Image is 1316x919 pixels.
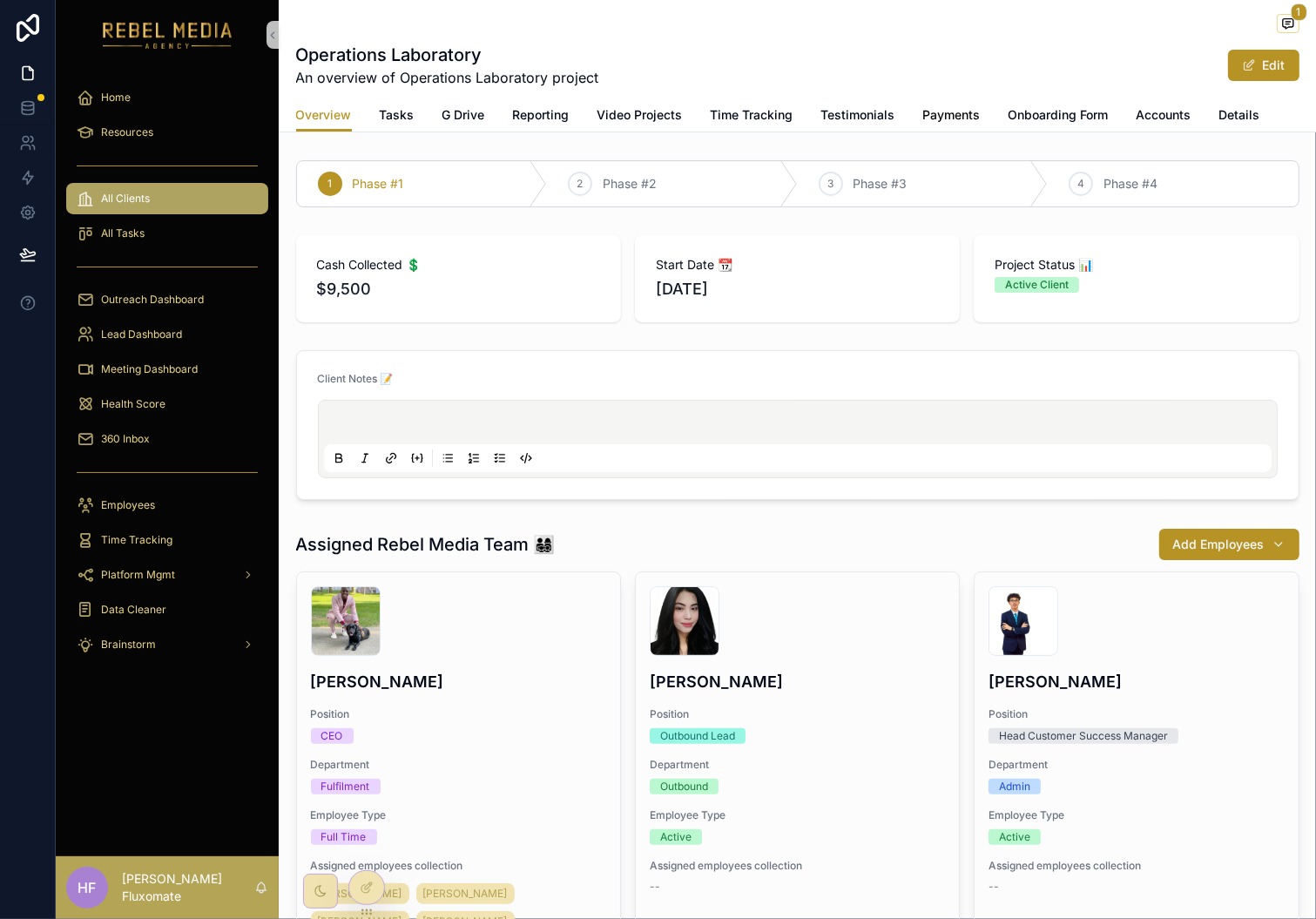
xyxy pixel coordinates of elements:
div: Active Client [1005,277,1069,293]
a: Health Score [66,389,268,420]
span: Reporting [513,106,570,124]
img: App logo [103,21,233,49]
span: Payments [923,106,981,124]
a: Testimonials [821,99,895,134]
span: Lead Dashboard [101,328,182,341]
div: Active [660,829,692,845]
a: Platform Mgmt [66,559,268,591]
span: Platform Mgmt [101,568,175,582]
span: Accounts [1137,106,1191,124]
a: Employees [66,490,268,521]
span: Video Projects [597,106,683,124]
span: Project Status 📊 [995,256,1278,274]
span: Assigned employees collection [650,859,945,873]
a: Brainstorm [66,629,268,660]
span: HF [78,877,97,898]
h1: Assigned Rebel Media Team 👨‍👩‍👧‍👦 [296,532,556,557]
span: Tasks [380,106,415,124]
a: G Drive [442,99,485,134]
a: Reporting [513,99,570,134]
div: Head Customer Success Manager [999,728,1168,744]
span: Client Notes 📝 [318,372,394,385]
button: Edit [1228,50,1299,81]
span: Cash Collected 💲 [317,256,600,274]
span: Health Score [101,397,165,411]
span: Home [101,91,131,105]
h1: Operations Laboratory [296,43,599,67]
p: [PERSON_NAME] Fluxomate [122,870,254,905]
span: Employee Type [311,808,606,822]
a: Accounts [1137,99,1191,134]
span: 1 [1291,3,1307,21]
span: Employees [101,498,155,512]
div: Fulfilment [321,779,370,794]
a: Payments [923,99,981,134]
a: [PERSON_NAME] [416,883,515,904]
span: 360 Inbox [101,432,150,446]
div: Active [999,829,1030,845]
a: Details [1219,99,1260,134]
span: Time Tracking [711,106,793,124]
span: 3 [827,177,833,191]
span: Phase #4 [1103,175,1157,193]
span: Time Tracking [101,533,172,547]
button: Add Employees [1159,529,1299,560]
span: Testimonials [821,106,895,124]
span: Employee Type [989,808,1284,822]
span: Meeting Dashboard [101,362,198,376]
div: Admin [999,779,1030,794]
a: 360 Inbox [66,423,268,455]
span: -- [650,880,660,894]
a: Meeting Dashboard [66,354,268,385]
span: Start Date 📆 [656,256,939,274]
span: Position [311,707,606,721]
a: Data Cleaner [66,594,268,625]
h4: [PERSON_NAME] [989,670,1284,693]
span: Overview [296,106,352,124]
span: Position [989,707,1284,721]
span: -- [989,880,999,894]
div: Full Time [321,829,367,845]
a: Video Projects [597,99,683,134]
div: CEO [321,728,343,744]
span: Outreach Dashboard [101,293,204,307]
span: Assigned employees collection [311,859,606,873]
span: 4 [1077,177,1084,191]
span: G Drive [442,106,485,124]
a: Home [66,82,268,113]
span: $9,500 [317,277,600,301]
a: Lead Dashboard [66,319,268,350]
a: Onboarding Form [1009,99,1109,134]
span: All Tasks [101,226,145,240]
span: Details [1219,106,1260,124]
span: Data Cleaner [101,603,166,617]
a: Time Tracking [711,99,793,134]
span: Department [989,758,1284,772]
a: All Tasks [66,218,268,249]
span: Employee Type [650,808,945,822]
span: Phase #1 [353,175,404,193]
button: 1 [1277,14,1299,36]
span: 1 [327,177,332,191]
span: [PERSON_NAME] [423,887,508,901]
span: Resources [101,125,153,139]
a: Overview [296,99,352,132]
span: Assigned employees collection [989,859,1284,873]
a: Time Tracking [66,524,268,556]
a: All Clients [66,183,268,214]
span: Phase #3 [854,175,908,193]
a: Tasks [380,99,415,134]
a: Resources [66,117,268,148]
h4: [PERSON_NAME] [650,670,945,693]
div: scrollable content [56,70,279,683]
span: Department [311,758,606,772]
span: Phase #2 [603,175,657,193]
span: Onboarding Form [1009,106,1109,124]
div: Outbound [660,779,708,794]
a: Outreach Dashboard [66,284,268,315]
span: An overview of Operations Laboratory project [296,67,599,88]
div: Outbound Lead [660,728,735,744]
span: [DATE] [656,277,939,301]
span: Department [650,758,945,772]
